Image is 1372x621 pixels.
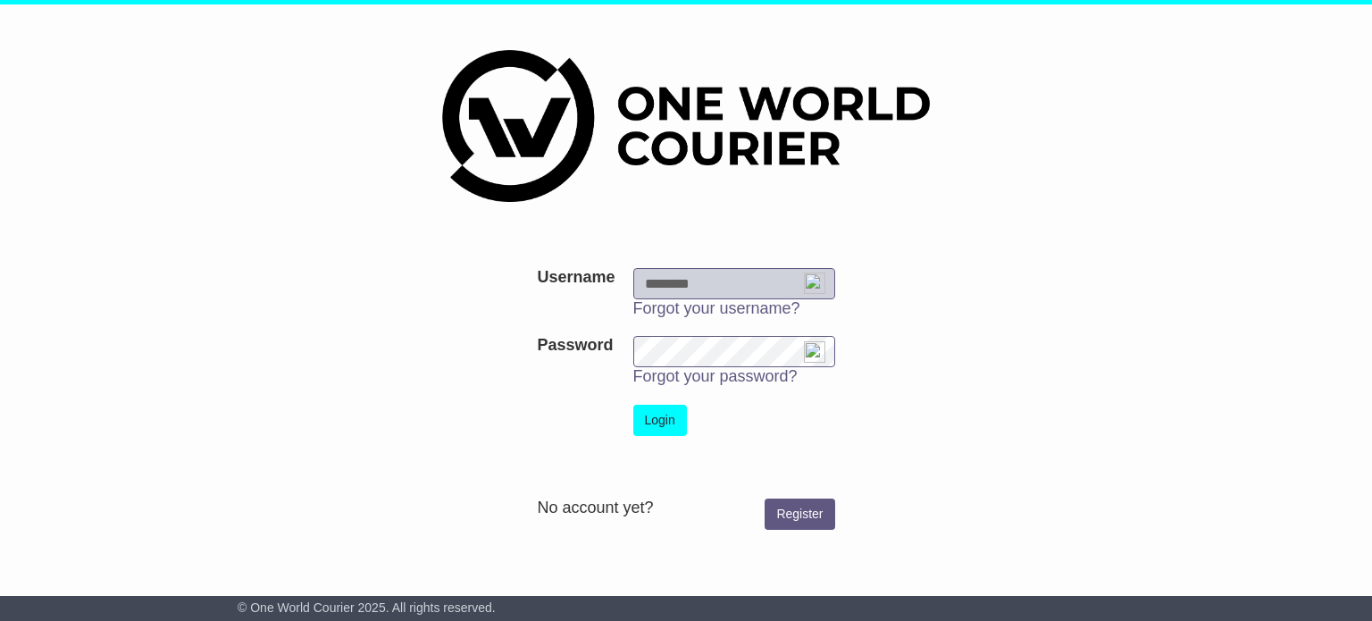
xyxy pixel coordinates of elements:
img: npw-badge-icon-locked.svg [804,273,825,294]
button: Login [633,405,687,436]
label: Password [537,336,613,356]
label: Username [537,268,615,288]
a: Register [765,499,834,530]
img: npw-badge-icon-locked.svg [804,341,825,363]
a: Forgot your username? [633,299,800,317]
img: One World [442,50,930,202]
a: Forgot your password? [633,367,798,385]
div: No account yet? [537,499,834,518]
span: © One World Courier 2025. All rights reserved. [238,600,496,615]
